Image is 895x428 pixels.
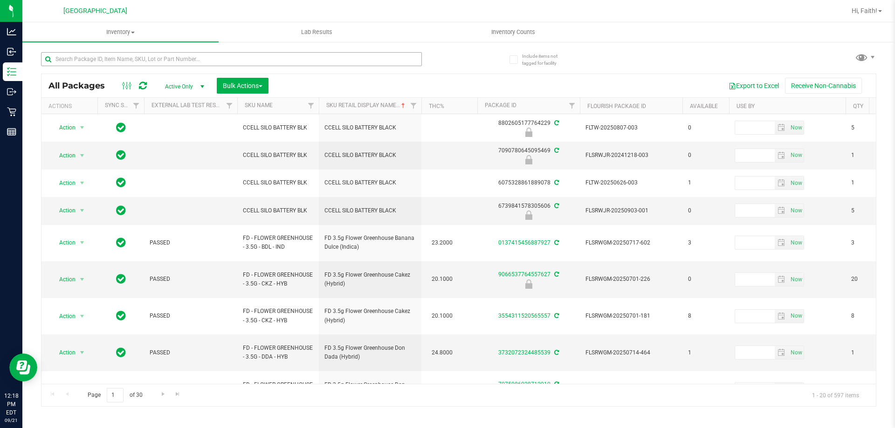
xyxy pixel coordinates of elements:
span: Action [51,177,76,190]
p: 12:18 PM EDT [4,392,18,417]
span: Page of 30 [80,388,150,402]
span: Inventory Counts [479,28,548,36]
span: CCELL SILO BATTERY BLACK [324,123,416,132]
span: FD 3.5g Flower Greenhouse Cakez (Hybrid) [324,307,416,325]
span: FD - FLOWER GREENHOUSE - 3.5G - DDA - HYB [243,380,313,398]
a: Sku Retail Display Name [326,102,407,109]
span: Action [51,236,76,249]
span: CCELL SILO BATTERY BLK [243,178,313,187]
span: CCELL SILO BATTERY BLACK [324,206,416,215]
inline-svg: Inventory [7,67,16,76]
span: Set Current date [788,236,804,250]
span: Set Current date [788,273,804,286]
a: SKU Name [245,102,273,109]
span: Sync from Compliance System [553,271,559,278]
span: 24.8000 [427,346,457,360]
span: Lab Results [289,28,345,36]
inline-svg: Inbound [7,47,16,56]
span: FLTW-20250807-003 [585,123,677,132]
div: Actions [48,103,94,109]
span: In Sync [116,204,126,217]
span: select [76,346,88,359]
span: In Sync [116,382,126,395]
span: select [775,273,788,286]
iframe: Resource center [9,353,37,381]
inline-svg: Retail [7,107,16,116]
span: select [775,310,788,323]
span: 1 [688,348,723,357]
span: In Sync [116,149,126,162]
span: FLSRWGM-20250714-464 [585,348,677,357]
span: 20.1000 [427,272,457,286]
span: FLTW-20250626-003 [585,178,677,187]
span: In Sync [116,272,126,285]
span: Set Current date [788,204,804,217]
a: THC% [429,103,444,109]
span: select [775,177,788,190]
span: Sync from Compliance System [553,120,559,126]
button: Bulk Actions [217,78,268,94]
span: select [775,236,788,249]
span: 3 [851,238,887,247]
span: Sync from Compliance System [553,381,559,387]
span: In Sync [116,346,126,359]
a: Sync Status [105,102,141,109]
span: select [788,273,804,286]
span: Set Current date [788,382,804,396]
span: select [775,121,788,134]
span: In Sync [116,236,126,249]
span: 1 [851,151,887,160]
div: 8802605177764229 [476,119,581,137]
span: CCELL SILO BATTERY BLACK [324,151,416,160]
inline-svg: Analytics [7,27,16,36]
div: 7090780645095469 [476,146,581,164]
span: FLSRWJR-20241218-003 [585,151,677,160]
span: 8 [688,312,723,320]
span: Set Current date [788,309,804,323]
span: 0 [688,206,723,215]
span: FLSRWJR-20250903-001 [585,206,677,215]
span: select [788,310,804,323]
span: 25.4000 [427,382,457,396]
span: select [76,310,88,323]
a: Filter [406,98,421,114]
span: All Packages [48,81,114,91]
a: Package ID [485,102,516,109]
span: CCELL SILO BATTERY BLK [243,151,313,160]
span: FLSRWGM-20250701-181 [585,312,677,320]
span: Hi, Faith! [852,7,877,14]
span: Sync from Compliance System [553,313,559,319]
span: FD 3.5g Flower Greenhouse Don Dada (Hybrid) [324,344,416,361]
span: Action [51,383,76,396]
span: Set Current date [788,121,804,135]
span: In Sync [116,176,126,189]
input: 1 [107,388,124,402]
div: 6075328861889078 [476,178,581,187]
span: Sync from Compliance System [553,147,559,154]
a: 3554311520565557 [498,313,551,319]
span: select [788,121,804,134]
span: select [788,383,804,396]
span: 20.1000 [427,309,457,323]
span: Set Current date [788,149,804,162]
inline-svg: Outbound [7,87,16,96]
div: Launch Hold [476,279,581,289]
div: 6739841578305606 [476,202,581,220]
span: FD - FLOWER GREENHOUSE - 3.5G - CKZ - HYB [243,271,313,288]
span: Action [51,273,76,286]
span: select [76,121,88,134]
div: Administrative Hold [476,155,581,164]
span: select [775,204,788,217]
span: select [775,346,788,359]
a: External Lab Test Result [151,102,225,109]
span: select [788,177,804,190]
span: select [76,177,88,190]
span: select [775,149,788,162]
a: Filter [129,98,144,114]
span: 1 [688,178,723,187]
span: 8 [851,312,887,320]
span: 5 [851,206,887,215]
span: PASSED [150,275,232,284]
a: Filter [303,98,319,114]
span: select [76,149,88,162]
